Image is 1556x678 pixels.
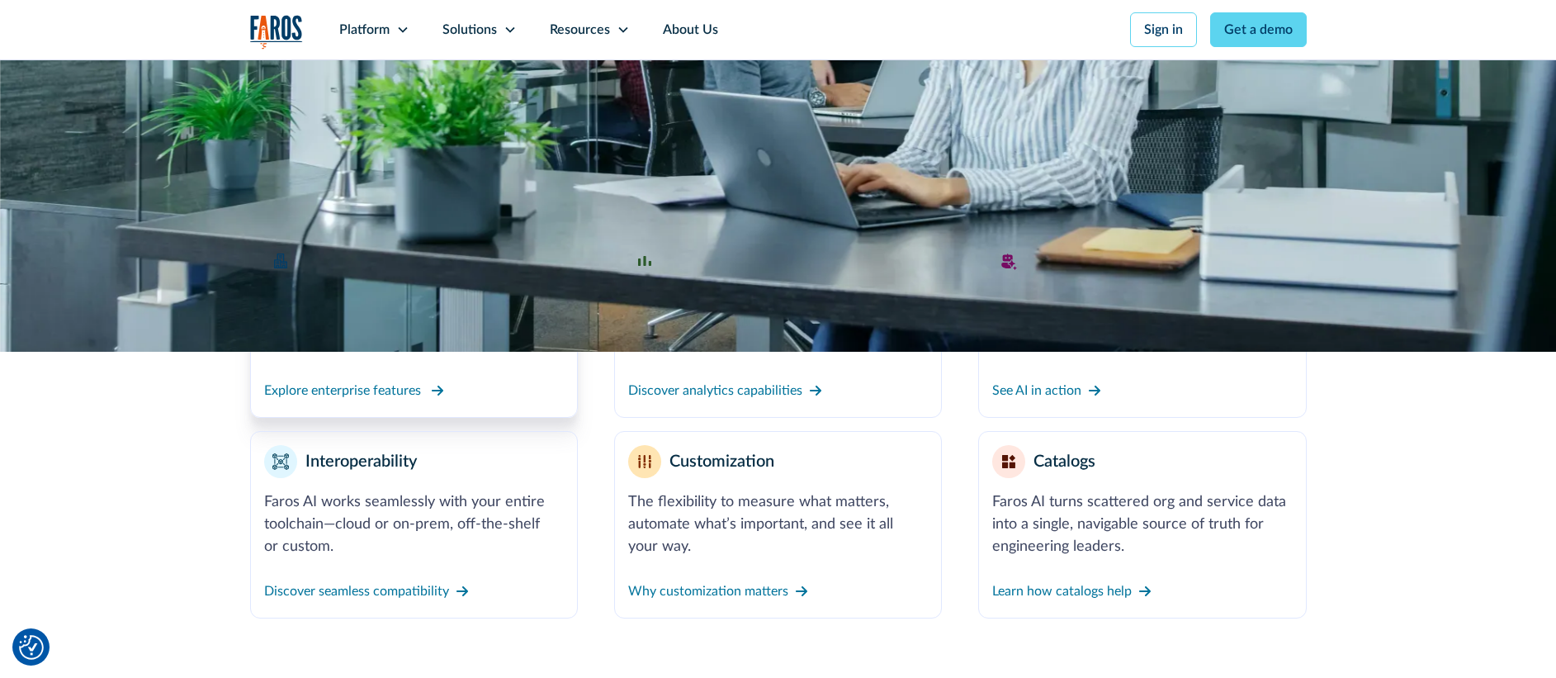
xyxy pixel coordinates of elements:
[1033,449,1095,474] div: Catalogs
[628,381,802,401] div: Discover analytics capabilities
[339,20,390,40] div: Platform
[19,635,44,660] img: Revisit consent button
[274,254,287,268] img: Enterprise building blocks or structure icon
[669,449,774,474] div: Customization
[264,381,421,401] div: Explore enterprise features
[638,256,651,267] img: Minimalist bar chart analytics icon
[1002,455,1015,468] img: Grid icon for layout or catalog
[978,431,1306,619] a: Grid icon for layout or catalogCatalogsFaros AI turns scattered org and service data into a singl...
[992,491,1292,558] div: Faros AI turns scattered org and service data into a single, navigable source of truth for engine...
[992,381,1081,401] div: See AI in action
[614,431,942,619] a: Customization or settings filter iconCustomizationThe flexibility to measure what matters, automa...
[442,20,497,40] div: Solutions
[996,248,1022,274] img: AI robot or assistant icon
[638,455,651,469] img: Customization or settings filter icon
[1210,12,1307,47] a: Get a demo
[992,581,1132,601] div: Learn how catalogs help
[550,20,610,40] div: Resources
[628,491,928,558] div: The flexibility to measure what matters, automate what’s important, and see it all your way.
[628,581,788,601] div: Why customization matters
[1130,12,1197,47] a: Sign in
[19,635,44,660] button: Cookie Settings
[250,15,303,49] a: home
[264,581,449,601] div: Discover seamless compatibility
[264,491,564,558] div: Faros AI works seamlessly with your entire toolchain—cloud or on-prem, off-the-shelf or custom.
[272,453,289,470] img: Interoperability nodes and connectors icon
[250,15,303,49] img: Logo of the analytics and reporting company Faros.
[250,431,578,619] a: Interoperability nodes and connectors iconInteroperabilityFaros AI works seamlessly with your ent...
[305,449,417,474] div: Interoperability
